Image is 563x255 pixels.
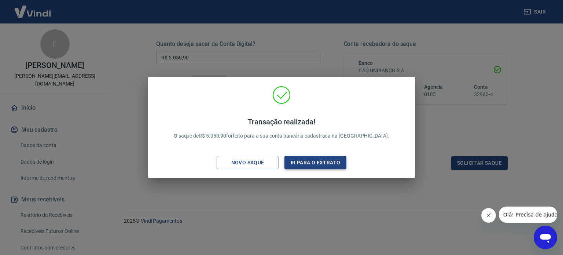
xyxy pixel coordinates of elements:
[174,117,390,140] p: O saque de R$ 5.050,90 foi feito para a sua conta bancária cadastrada na [GEOGRAPHIC_DATA].
[499,207,557,223] iframe: Mensagem da empresa
[481,208,496,223] iframe: Fechar mensagem
[217,156,279,170] button: Novo saque
[222,158,273,167] div: Novo saque
[174,117,390,126] h4: Transação realizada!
[4,5,62,11] span: Olá! Precisa de ajuda?
[534,226,557,249] iframe: Botão para abrir a janela de mensagens
[284,156,346,170] button: Ir para o extrato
